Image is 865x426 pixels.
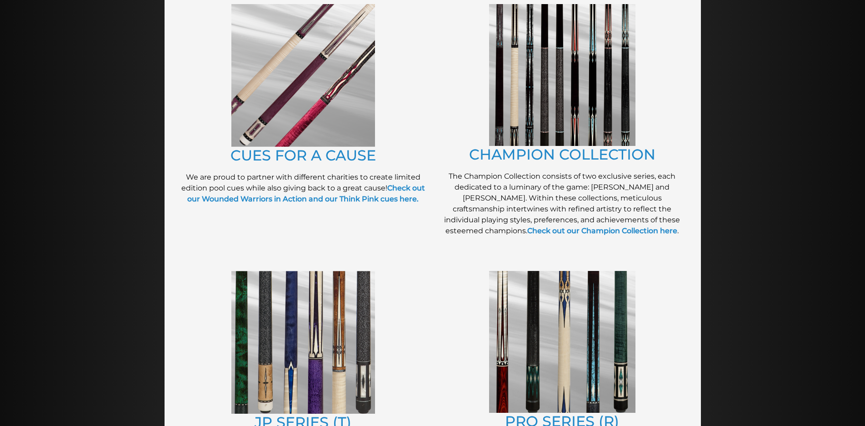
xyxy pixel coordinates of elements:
[230,146,376,164] a: CUES FOR A CAUSE
[469,145,655,163] a: CHAMPION COLLECTION
[527,226,677,235] a: Check out our Champion Collection here
[187,184,425,203] a: Check out our Wounded Warriors in Action and our Think Pink cues here.
[178,172,428,205] p: We are proud to partner with different charities to create limited edition pool cues while also g...
[437,171,687,236] p: The Champion Collection consists of two exclusive series, each dedicated to a luminary of the gam...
